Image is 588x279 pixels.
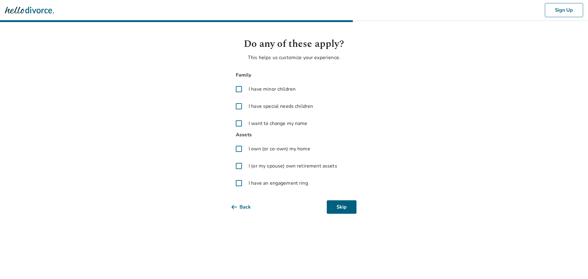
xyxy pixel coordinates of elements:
iframe: Chat Widget [557,250,588,279]
p: This helps us customize your experience. [232,54,356,61]
span: Assets [232,131,356,139]
span: I have an engagement ring [249,179,308,187]
button: Back [232,200,261,214]
button: Skip [327,200,356,214]
span: I want to change my name [249,120,307,127]
img: Hello Divorce Logo [5,4,54,16]
span: I have minor children [249,85,296,93]
span: Family [232,71,356,79]
span: I own (or co-own) my home [249,145,310,153]
span: I have special needs children [249,103,313,110]
button: Sign Up [545,3,583,17]
span: I (or my spouse) own retirement assets [249,162,337,170]
h1: Do any of these apply? [232,37,356,51]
